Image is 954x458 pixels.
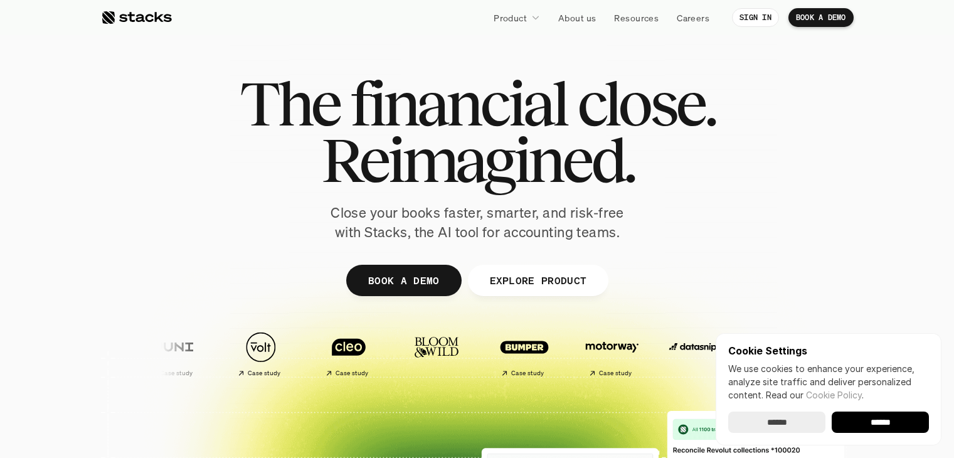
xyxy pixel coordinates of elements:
a: Case study [484,325,565,382]
p: BOOK A DEMO [368,271,439,289]
h2: Case study [335,370,368,377]
a: BOOK A DEMO [346,265,461,296]
span: close. [577,75,715,132]
p: BOOK A DEMO [796,13,846,22]
span: financial [350,75,566,132]
a: Case study [132,325,214,382]
p: Close your books faster, smarter, and risk-free with Stacks, the AI tool for accounting teams. [321,203,634,242]
a: Careers [669,6,717,29]
a: Case study [571,325,653,382]
a: EXPLORE PRODUCT [467,265,608,296]
span: Read our . [766,390,864,400]
p: About us [558,11,596,24]
a: About us [551,6,603,29]
p: Product [494,11,527,24]
p: Careers [677,11,709,24]
a: Resources [607,6,666,29]
p: SIGN IN [739,13,771,22]
a: Cookie Policy [806,390,862,400]
a: BOOK A DEMO [788,8,854,27]
p: Resources [614,11,659,24]
span: Reimagined. [321,132,633,188]
a: SIGN IN [732,8,779,27]
p: Cookie Settings [728,346,929,356]
a: Case study [220,325,302,382]
h2: Case study [511,370,544,377]
span: The [240,75,339,132]
h2: Case study [159,370,193,377]
a: Case study [308,325,390,382]
h2: Case study [247,370,280,377]
p: We use cookies to enhance your experience, analyze site traffic and deliver personalized content. [728,362,929,402]
h2: Case study [598,370,632,377]
p: EXPLORE PRODUCT [489,271,586,289]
